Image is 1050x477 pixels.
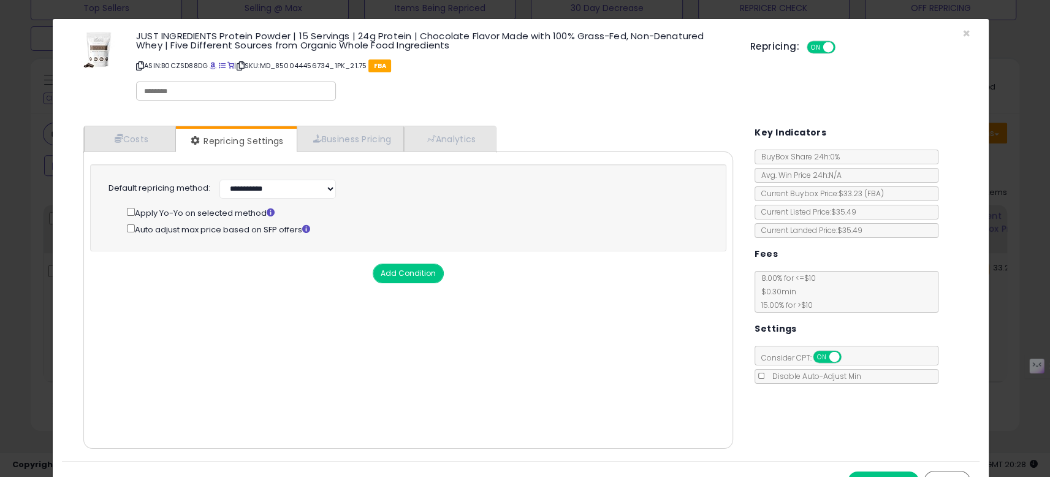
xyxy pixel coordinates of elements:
[755,151,840,162] span: BuyBox Share 24h: 0%
[833,42,853,53] span: OFF
[750,42,799,52] h5: Repricing:
[840,352,859,362] span: OFF
[755,353,858,363] span: Consider CPT:
[297,126,404,151] a: Business Pricing
[839,188,884,199] span: $33.23
[176,129,296,153] a: Repricing Settings
[808,42,823,53] span: ON
[755,170,842,180] span: Avg. Win Price 24h: N/A
[80,31,117,68] img: 415WswiZP8L._SL60_.jpg
[136,56,732,75] p: ASIN: B0CZSD88DG | SKU: MD_850044456734_1PK_21.75
[127,222,708,235] div: Auto adjust max price based on SFP offers
[755,225,862,235] span: Current Landed Price: $35.49
[84,126,176,151] a: Costs
[127,205,708,219] div: Apply Yo-Yo on selected method
[108,183,210,194] label: Default repricing method:
[755,207,856,217] span: Current Listed Price: $35.49
[755,321,796,337] h5: Settings
[227,61,234,71] a: Your listing only
[755,188,884,199] span: Current Buybox Price:
[755,273,816,310] span: 8.00 % for <= $10
[755,286,796,297] span: $0.30 min
[814,352,829,362] span: ON
[219,61,226,71] a: All offer listings
[404,126,495,151] a: Analytics
[755,246,778,262] h5: Fees
[136,31,732,50] h3: JUST INGREDIENTS Protein Powder | 15 Servings | 24g Protein | Chocolate Flavor Made with 100% Gra...
[210,61,216,71] a: BuyBox page
[864,188,884,199] span: ( FBA )
[368,59,391,72] span: FBA
[755,300,813,310] span: 15.00 % for > $10
[755,125,826,140] h5: Key Indicators
[766,371,861,381] span: Disable Auto-Adjust Min
[962,25,970,42] span: ×
[373,264,444,283] button: Add Condition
